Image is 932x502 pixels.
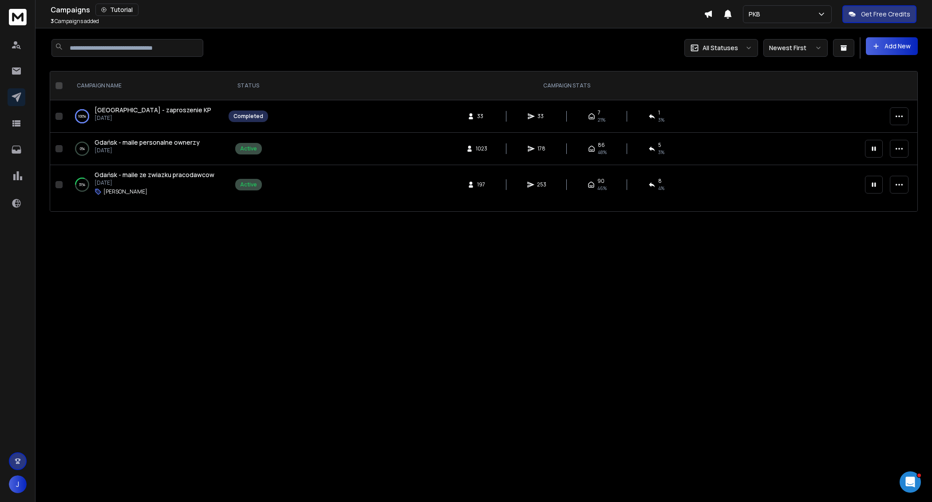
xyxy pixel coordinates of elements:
[477,181,486,188] span: 197
[598,149,607,156] span: 48 %
[51,18,99,25] p: Campaigns added
[9,475,27,493] button: J
[658,142,661,149] span: 5
[763,39,828,57] button: Newest First
[51,17,54,25] span: 3
[233,113,263,120] div: Completed
[95,170,214,179] a: Gdańsk - maile ze zwiazku pracodawcow
[95,115,211,122] p: [DATE]
[95,106,211,115] a: [GEOGRAPHIC_DATA] - zaproszenie KP
[900,471,921,493] iframe: Intercom live chat
[240,145,257,152] div: Active
[658,109,660,116] span: 1
[66,165,223,205] td: 31%Gdańsk - maile ze zwiazku pracodawcow[DATE][PERSON_NAME]
[703,43,738,52] p: All Statuses
[861,10,910,19] p: Get Free Credits
[78,112,86,121] p: 100 %
[79,180,85,189] p: 31 %
[66,100,223,133] td: 100%[GEOGRAPHIC_DATA] - zaproszenie KP[DATE]
[476,145,487,152] span: 1023
[598,109,600,116] span: 7
[240,181,257,188] div: Active
[103,188,147,195] p: [PERSON_NAME]
[477,113,486,120] span: 33
[66,71,223,100] th: CAMPAIGN NAME
[598,116,605,123] span: 21 %
[658,178,662,185] span: 8
[95,179,214,186] p: [DATE]
[598,142,605,149] span: 86
[51,4,704,16] div: Campaigns
[80,144,85,153] p: 0 %
[95,147,200,154] p: [DATE]
[658,149,664,156] span: 3 %
[597,185,607,192] span: 46 %
[223,71,273,100] th: STATUS
[597,178,604,185] span: 90
[658,185,664,192] span: 4 %
[866,37,918,55] button: Add New
[749,10,764,19] p: PKB
[95,106,211,114] span: [GEOGRAPHIC_DATA] - zaproszenie KP
[66,133,223,165] td: 0%Gdańsk - maile personalne ownerzy[DATE]
[842,5,916,23] button: Get Free Credits
[658,116,664,123] span: 3 %
[537,145,546,152] span: 178
[537,181,546,188] span: 253
[537,113,546,120] span: 33
[95,138,200,147] a: Gdańsk - maile personalne ownerzy
[273,71,860,100] th: CAMPAIGN STATS
[95,4,138,16] button: Tutorial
